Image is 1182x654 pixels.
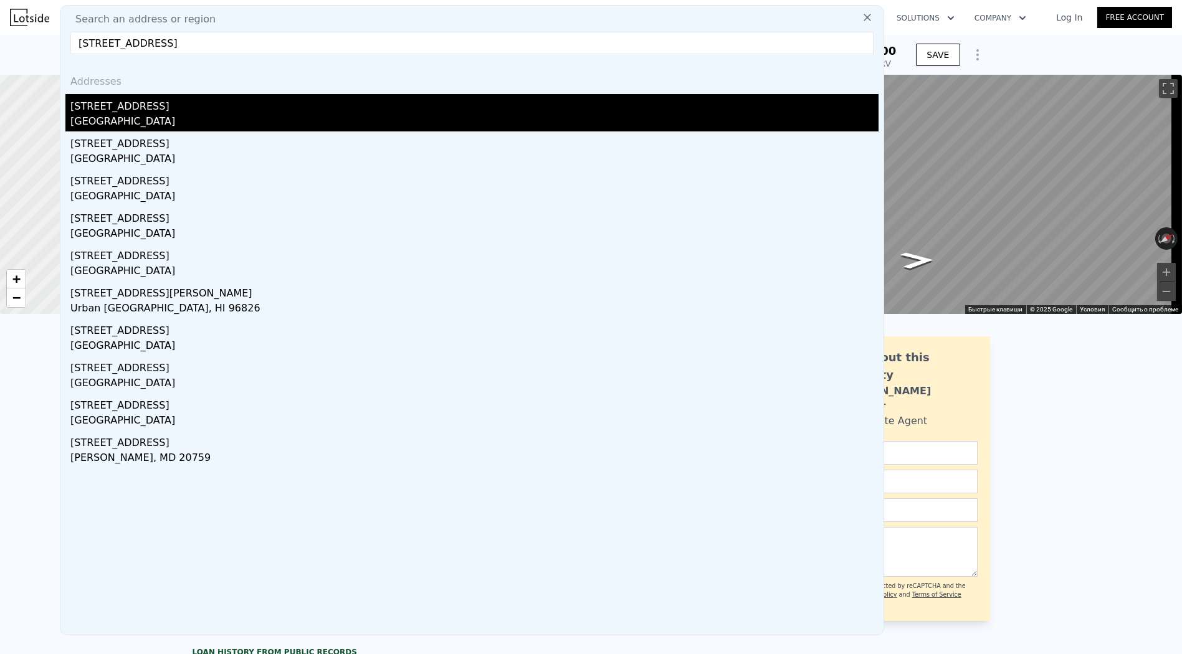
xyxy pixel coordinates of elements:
[965,7,1036,29] button: Company
[70,338,879,356] div: [GEOGRAPHIC_DATA]
[12,271,21,287] span: +
[70,32,874,54] input: Enter an address, city, region, neighborhood or zip code
[70,413,879,430] div: [GEOGRAPHIC_DATA]
[70,169,879,189] div: [STREET_ADDRESS]
[1030,306,1072,313] span: © 2025 Google
[12,290,21,305] span: −
[70,131,879,151] div: [STREET_ADDRESS]
[70,356,879,376] div: [STREET_ADDRESS]
[70,450,879,468] div: [PERSON_NAME], MD 20759
[916,44,960,66] button: SAVE
[839,349,978,384] div: Ask about this property
[1155,227,1162,250] button: Повернуть против часовой стрелки
[70,94,879,114] div: [STREET_ADDRESS]
[65,12,216,27] span: Search an address or region
[1171,227,1178,250] button: Повернуть по часовой стрелке
[7,288,26,307] a: Zoom out
[833,582,977,609] div: This site is protected by reCAPTCHA and the Google and apply.
[965,42,990,67] button: Show Options
[968,305,1022,314] button: Быстрые клавиши
[1157,282,1176,301] button: Уменьшить
[839,384,978,414] div: [PERSON_NAME] Bahadur
[70,226,879,244] div: [GEOGRAPHIC_DATA]
[70,263,879,281] div: [GEOGRAPHIC_DATA]
[1155,229,1178,249] button: Вернуться к исходному представлению
[70,281,879,301] div: [STREET_ADDRESS][PERSON_NAME]
[70,393,879,413] div: [STREET_ADDRESS]
[70,114,879,131] div: [GEOGRAPHIC_DATA]
[1080,306,1105,313] a: Условия
[1157,263,1176,282] button: Увеличить
[887,7,965,29] button: Solutions
[887,248,948,273] path: На северо-восток, Лейк-стрит Юг
[912,591,961,598] a: Terms of Service
[1041,11,1097,24] a: Log In
[70,206,879,226] div: [STREET_ADDRESS]
[70,376,879,393] div: [GEOGRAPHIC_DATA]
[7,270,26,288] a: Zoom in
[1159,79,1178,98] button: Включить полноэкранный режим
[65,64,879,94] div: Addresses
[10,9,49,26] img: Lotside
[70,189,879,206] div: [GEOGRAPHIC_DATA]
[70,151,879,169] div: [GEOGRAPHIC_DATA]
[70,318,879,338] div: [STREET_ADDRESS]
[70,244,879,263] div: [STREET_ADDRESS]
[1112,306,1178,313] a: Сообщить о проблеме
[70,301,879,318] div: Urban [GEOGRAPHIC_DATA], HI 96826
[70,430,879,450] div: [STREET_ADDRESS]
[1097,7,1172,28] a: Free Account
